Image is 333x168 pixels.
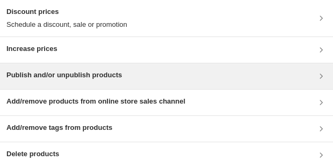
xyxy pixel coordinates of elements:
[6,122,112,133] h3: Add/remove tags from products
[6,19,127,30] p: Schedule a discount, sale or promotion
[6,70,122,81] h3: Publish and/or unpublish products
[6,43,57,54] h3: Increase prices
[6,96,185,107] h3: Add/remove products from online store sales channel
[6,6,127,17] h3: Discount prices
[6,149,59,159] h3: Delete products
